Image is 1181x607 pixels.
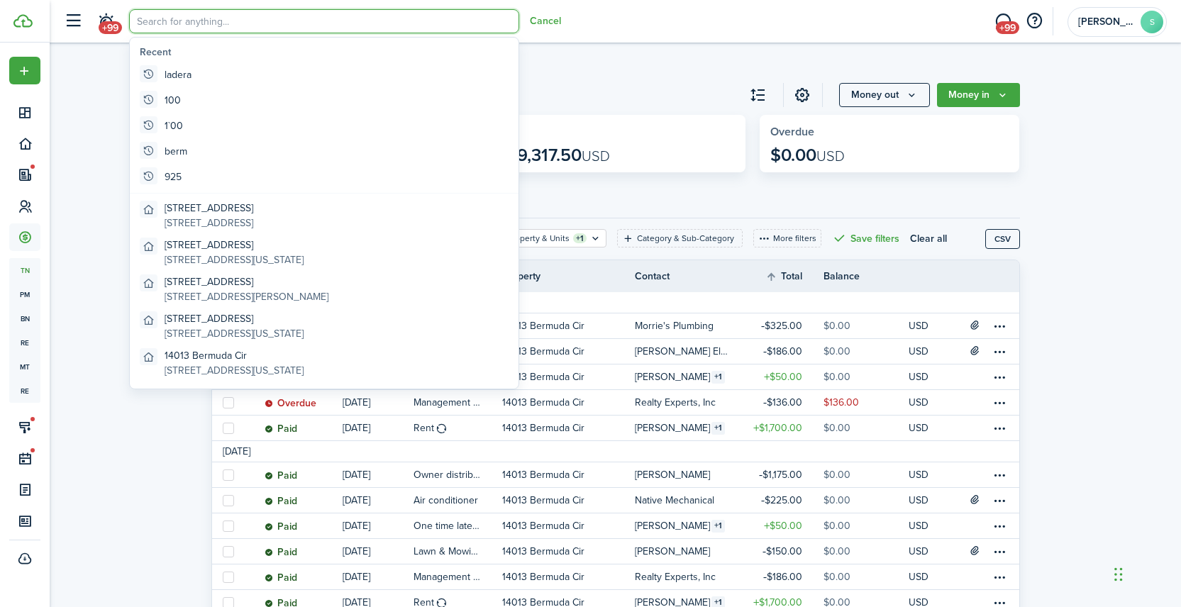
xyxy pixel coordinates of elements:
[909,390,948,415] a: USD
[909,493,928,508] p: USD
[824,462,909,487] a: $0.00
[165,326,304,341] global-search-item-description: [STREET_ADDRESS][US_STATE]
[832,229,899,247] button: Save filters
[343,513,414,538] a: [DATE]
[635,346,730,357] table-profile-info-text: [PERSON_NAME] Electric Inc.
[530,16,561,27] button: Cancel
[265,398,316,409] status: Overdue
[265,539,343,564] a: Paid
[770,126,1009,138] widget-stats-title: Overdue
[343,395,370,410] p: [DATE]
[909,344,928,359] p: USD
[414,493,478,508] table-info-title: Air conditioner
[738,564,824,589] a: $186.00
[502,339,636,364] a: 14013 Bermuda Cir
[414,462,502,487] a: Owner distribution
[165,93,181,108] global-search-item-title: 100
[265,390,343,415] a: Overdue
[502,513,636,538] a: 14013 Bermuda Cir
[414,488,502,513] a: Air conditioner
[212,444,261,459] td: [DATE]
[635,369,710,384] table-info-title: [PERSON_NAME]
[765,268,824,285] th: Sort
[763,569,802,584] table-amount-title: $186.00
[937,83,1020,107] button: Money in
[165,201,253,216] global-search-item-title: [STREET_ADDRESS]
[1110,539,1181,607] div: Chat Widget
[414,539,502,564] a: Lawn & Mowing
[343,416,414,440] a: [DATE]
[617,229,743,247] filter-tag: Open filter
[824,339,909,364] a: $0.00
[502,462,636,487] a: 14013 Bermuda Cir
[839,83,930,107] button: Money out
[9,258,40,282] a: tn
[502,313,636,338] a: 14013 Bermuda Cir
[502,518,584,533] p: 14013 Bermuda Cir
[9,355,40,379] span: mt
[824,313,909,338] a: $0.00
[635,495,714,506] table-profile-info-text: Native Mechanical
[635,269,738,284] th: Contact
[770,145,845,165] p: $0.00
[1022,9,1046,33] button: Open resource center
[738,313,824,338] a: $325.00
[165,311,304,326] global-search-item-title: [STREET_ADDRESS]
[134,164,514,189] global-search-item: 925
[414,421,434,435] table-info-title: Rent
[909,513,948,538] a: USD
[165,363,304,378] global-search-item-description: [STREET_ADDRESS][US_STATE]
[761,318,802,333] table-amount-title: $325.00
[764,369,802,384] table-amount-title: $50.00
[99,21,122,34] span: +99
[909,544,928,559] p: USD
[824,513,909,538] a: $0.00
[635,564,738,589] a: Realty Experts, Inc
[738,339,824,364] a: $186.00
[635,339,738,364] a: [PERSON_NAME] Electric Inc.
[502,467,584,482] p: 14013 Bermuda Cir
[343,569,370,584] p: [DATE]
[738,513,824,538] a: $50.00
[265,488,343,513] a: Paid
[140,45,514,60] global-search-list-title: Recent
[909,339,948,364] a: USD
[635,469,710,481] table-profile-info-text: [PERSON_NAME]
[909,462,948,487] a: USD
[502,416,636,440] a: 14013 Bermuda Cir
[502,364,636,389] a: 14013 Bermuda Cir
[9,282,40,306] a: pm
[764,518,802,533] table-amount-title: $50.00
[763,344,802,359] table-amount-title: $186.00
[414,467,481,482] table-info-title: Owner distribution
[635,513,738,538] a: [PERSON_NAME]1
[824,467,850,482] table-amount-description: $0.00
[502,395,584,410] p: 14013 Bermuda Cir
[496,145,610,165] p: $59,317.50
[824,344,850,359] table-amount-description: $0.00
[60,8,87,35] button: Open sidebar
[487,229,606,247] filter-tag: Open filter
[343,539,414,564] a: [DATE]
[414,416,502,440] a: Rent
[635,421,710,435] table-info-title: [PERSON_NAME]
[824,416,909,440] a: $0.00
[824,488,909,513] a: $0.00
[9,330,40,355] a: re
[165,118,183,133] global-search-item-title: 1`00
[753,229,821,247] button: More filters
[502,488,636,513] a: 14013 Bermuda Cir
[909,416,948,440] a: USD
[265,416,343,440] a: Paid
[1141,11,1163,33] avatar-text: S
[134,87,514,113] global-search-item: 100
[502,269,636,284] th: Property
[1078,17,1135,27] span: Stacie
[343,518,370,533] p: [DATE]
[265,513,343,538] a: Paid
[502,544,584,559] p: 14013 Bermuda Cir
[9,306,40,330] a: bn
[129,9,519,33] input: Search for anything...
[165,216,253,230] global-search-item-description: [STREET_ADDRESS]
[824,493,850,508] table-amount-description: $0.00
